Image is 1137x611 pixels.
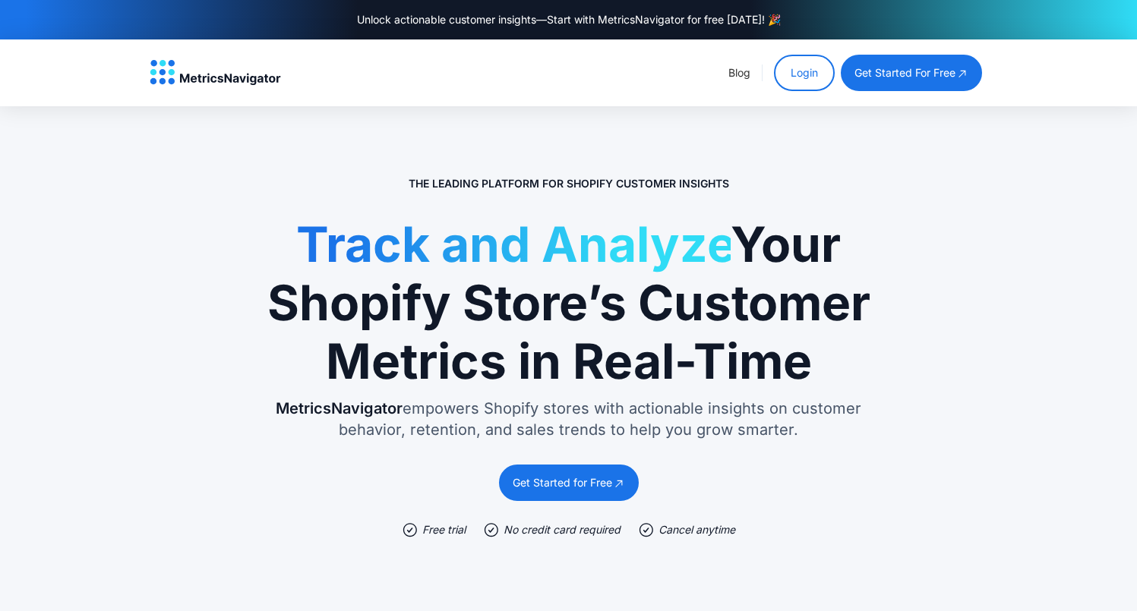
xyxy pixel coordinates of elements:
[150,60,281,86] a: home
[403,522,418,537] img: check
[613,477,625,490] img: open
[422,522,466,537] div: Free trial
[659,522,735,537] div: Cancel anytime
[513,475,612,490] div: Get Started for Free
[956,67,968,80] img: open
[728,66,750,79] a: Blog
[499,465,639,501] a: Get Started for Free
[504,522,621,537] div: No credit card required
[357,12,781,27] div: Unlock actionable customer insights—Start with MetricsNavigator for free [DATE]! 🎉
[774,55,835,91] a: Login
[484,522,499,537] img: check
[265,398,873,440] p: empowers Shopify stores with actionable insights on customer behavior, retention, and sales trend...
[841,55,982,91] a: get started for free
[265,216,873,390] h1: Your Shopify Store’s Customer Metrics in Real-Time
[409,176,729,191] p: The Leading Platform for Shopify Customer Insights
[639,522,654,537] img: check
[854,65,955,80] div: get started for free
[150,60,281,86] img: MetricsNavigator
[296,215,731,273] span: Track and Analyze
[276,399,403,417] span: MetricsNavigator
